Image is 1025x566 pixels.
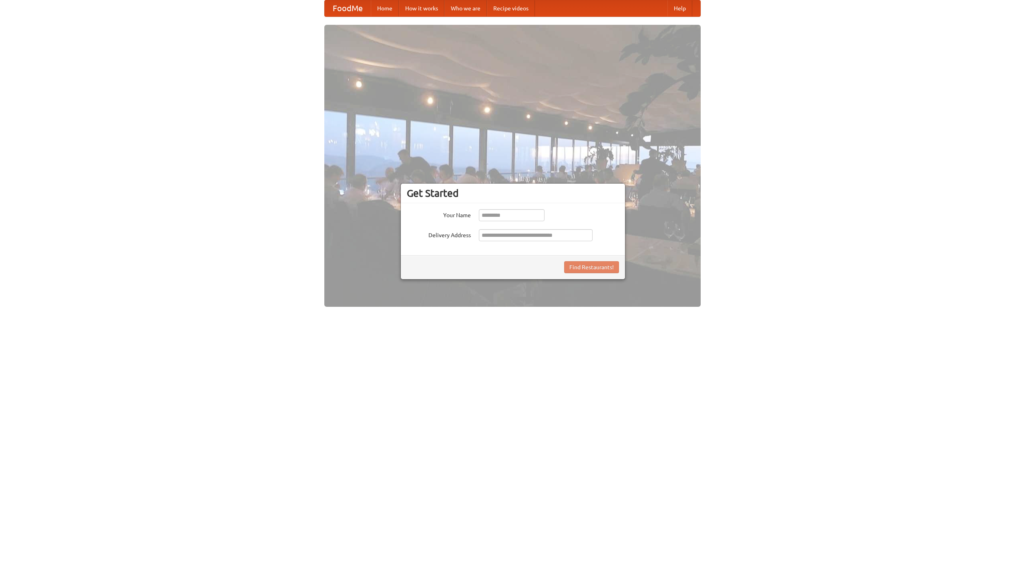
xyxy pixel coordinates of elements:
a: How it works [399,0,444,16]
a: Recipe videos [487,0,535,16]
label: Delivery Address [407,229,471,239]
a: FoodMe [325,0,371,16]
a: Help [667,0,692,16]
a: Who we are [444,0,487,16]
label: Your Name [407,209,471,219]
button: Find Restaurants! [564,261,619,273]
h3: Get Started [407,187,619,199]
a: Home [371,0,399,16]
